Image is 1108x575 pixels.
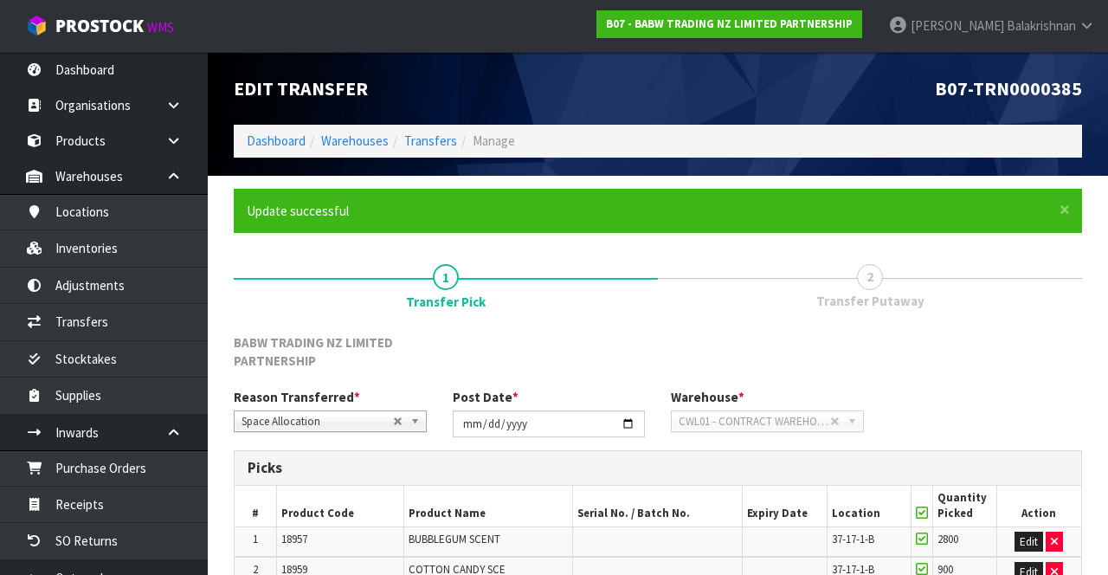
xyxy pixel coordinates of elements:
span: Balakrishnan [1007,17,1076,34]
span: Update successful [247,203,349,219]
span: BABW TRADING NZ LIMITED PARTNERSHIP [234,334,393,369]
span: Space Allocation [242,411,393,432]
span: B07-TRN0000385 [935,76,1082,100]
span: 1 [433,264,459,290]
a: B07 - BABW TRADING NZ LIMITED PARTNERSHIP [596,10,862,38]
span: Manage [473,132,515,149]
th: Product Name [403,486,572,527]
th: Quantity Picked [933,486,996,527]
a: Dashboard [247,132,306,149]
span: Transfer Pick [406,293,486,311]
input: Post Date [453,410,646,437]
span: 1 [253,532,258,546]
label: Reason Transferred [234,388,360,406]
span: Edit Transfer [234,76,368,100]
label: Warehouse [671,388,744,406]
label: Post Date [453,388,519,406]
button: Edit [1015,532,1043,552]
span: [PERSON_NAME] [911,17,1004,34]
th: Expiry Date [742,486,827,527]
th: Location [827,486,912,527]
span: BUBBLEGUM SCENT [409,532,500,546]
a: Warehouses [321,132,389,149]
span: 2 [857,264,883,290]
span: CWL01 - CONTRACT WAREHOUSING [GEOGRAPHIC_DATA] [679,411,830,432]
a: Transfers [404,132,457,149]
strong: B07 - BABW TRADING NZ LIMITED PARTNERSHIP [606,16,853,31]
span: × [1060,197,1070,222]
h3: Picks [248,460,1068,476]
th: # [235,486,277,527]
th: Product Code [277,486,404,527]
th: Action [996,486,1081,527]
span: Transfer Putaway [816,292,924,310]
span: 37-17-1-B [832,532,874,546]
th: Serial No. / Batch No. [573,486,742,527]
img: cube-alt.png [26,15,48,36]
span: 2800 [937,532,958,546]
span: ProStock [55,15,144,37]
span: 18957 [281,532,307,546]
small: WMS [147,19,174,36]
